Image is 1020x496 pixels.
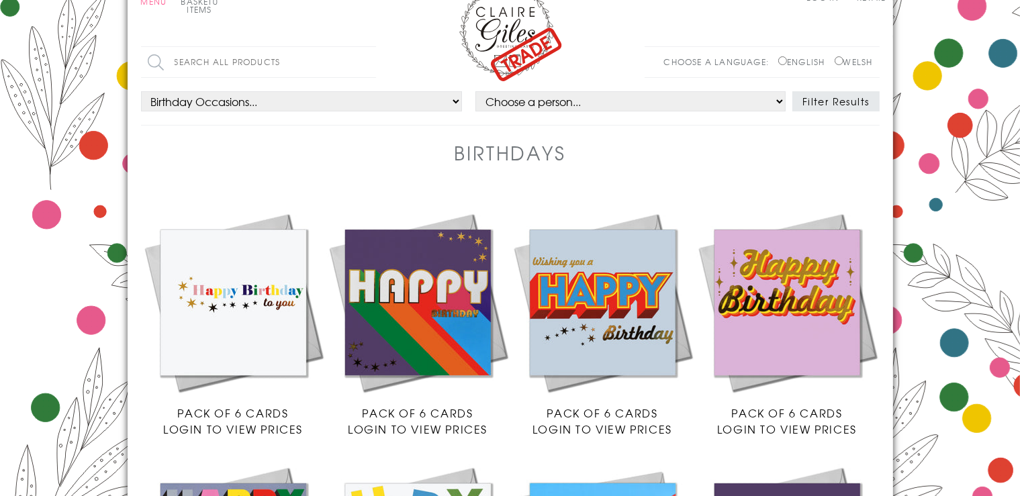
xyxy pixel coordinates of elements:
[695,210,880,437] a: Birthday Card, Happy Birthday, Pink background and stars, with gold foil Pack of 6 Cards Login to...
[326,210,510,395] img: Birthday Card, Happy Birthday, Rainbow colours, with gold foil
[792,91,880,111] button: Filter Results
[532,421,672,437] span: Login to view prices
[178,405,289,421] span: Pack of 6 Cards
[455,139,566,166] h1: Birthdays
[778,56,787,65] input: English
[163,421,303,437] span: Login to view prices
[348,421,488,437] span: Login to view prices
[835,56,843,65] input: Welsh
[695,210,880,395] img: Birthday Card, Happy Birthday, Pink background and stars, with gold foil
[326,210,510,437] a: Birthday Card, Happy Birthday, Rainbow colours, with gold foil Pack of 6 Cards Login to view prices
[547,405,658,421] span: Pack of 6 Cards
[778,56,831,68] label: English
[510,210,695,395] img: Birthday Card, Wishing you a Happy Birthday, Block letters, with gold foil
[141,210,326,395] img: Birthday Card, Happy Birthday to You, Rainbow colours, with gold foil
[663,56,776,68] p: Choose a language:
[717,421,857,437] span: Login to view prices
[363,47,376,77] input: Search
[835,56,873,68] label: Welsh
[363,405,473,421] span: Pack of 6 Cards
[141,47,376,77] input: Search all products
[510,210,695,437] a: Birthday Card, Wishing you a Happy Birthday, Block letters, with gold foil Pack of 6 Cards Login ...
[141,210,326,437] a: Birthday Card, Happy Birthday to You, Rainbow colours, with gold foil Pack of 6 Cards Login to vi...
[732,405,843,421] span: Pack of 6 Cards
